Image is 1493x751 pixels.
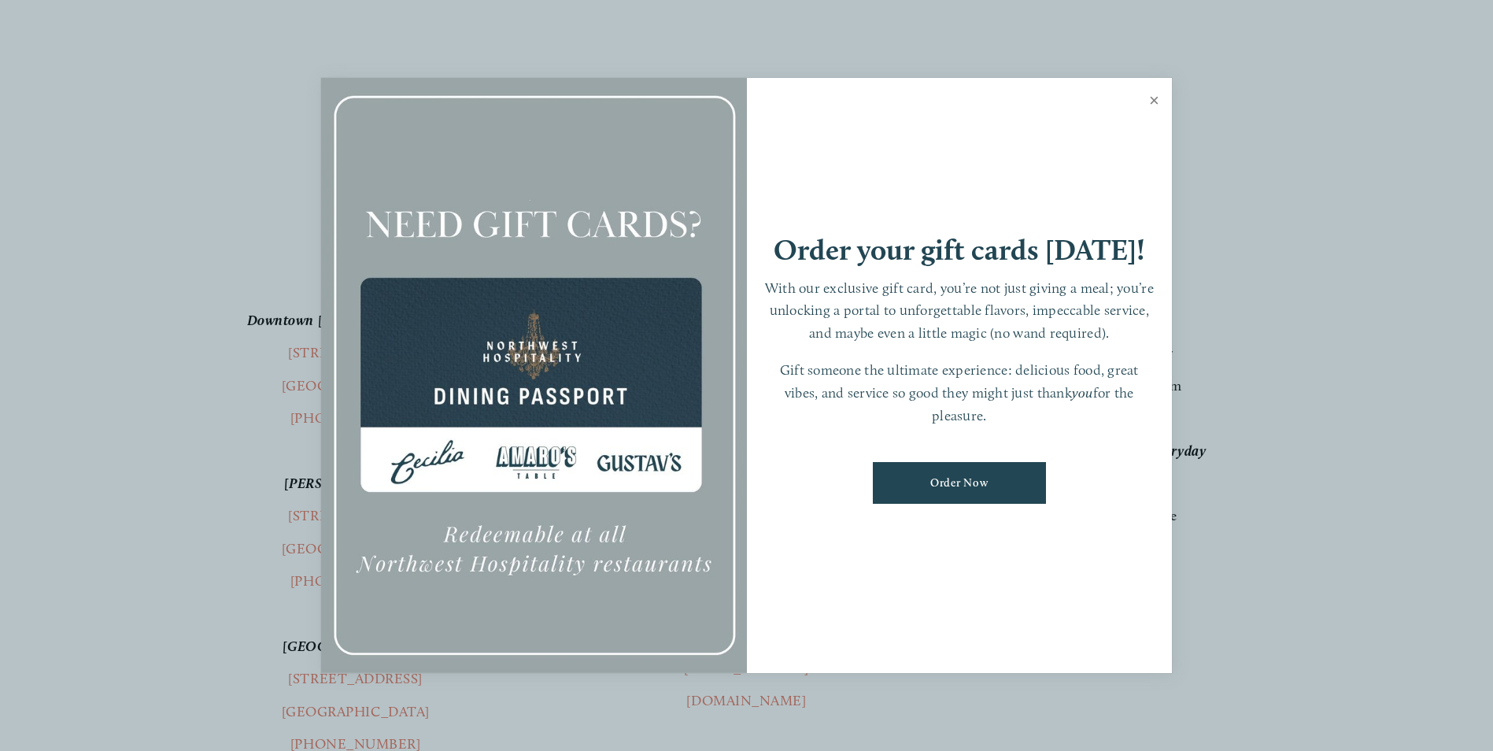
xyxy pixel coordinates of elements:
p: Gift someone the ultimate experience: delicious food, great vibes, and service so good they might... [763,359,1157,427]
p: With our exclusive gift card, you’re not just giving a meal; you’re unlocking a portal to unforge... [763,277,1157,345]
a: Close [1139,80,1170,124]
em: you [1072,384,1093,401]
a: Order Now [873,462,1046,504]
h1: Order your gift cards [DATE]! [774,235,1145,265]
